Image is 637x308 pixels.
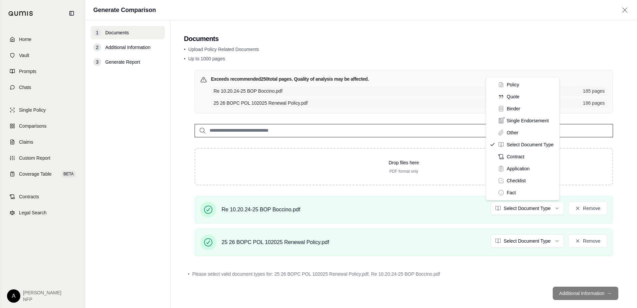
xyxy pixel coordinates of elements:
span: Quote [507,93,519,100]
span: Fact [507,189,516,196]
span: Checklist [507,177,526,184]
span: Policy [507,81,519,88]
span: Other [507,129,518,136]
span: Contract [507,153,524,160]
span: Select Document Type [507,141,554,148]
span: Binder [507,105,520,112]
span: Application [507,165,530,172]
span: Single Endorsement [507,117,549,124]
